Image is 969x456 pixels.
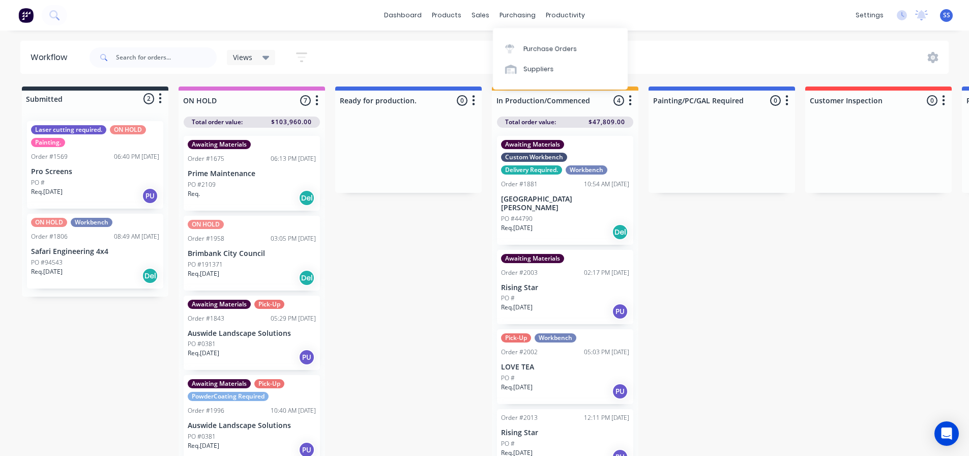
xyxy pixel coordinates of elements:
[501,374,515,383] p: PO #
[934,421,959,446] div: Open Intercom Messenger
[494,8,541,23] div: purchasing
[501,140,564,149] div: Awaiting Materials
[501,333,531,343] div: Pick-Up
[501,180,538,189] div: Order #1881
[427,8,466,23] div: products
[497,136,633,245] div: Awaiting MaterialsCustom WorkbenchDelivery Required.WorkbenchOrder #188110:54 AM [DATE][GEOGRAPHI...
[188,421,316,430] p: Auswide Landscape Solutions
[501,268,538,277] div: Order #2003
[501,165,562,175] div: Delivery Required.
[233,52,252,63] span: Views
[299,270,315,286] div: Del
[501,214,533,223] p: PO #44790
[184,296,320,370] div: Awaiting MaterialsPick-UpOrder #184305:29 PM [DATE]Auswide Landscape SolutionsPO #0381Req.[DATE]PU
[27,121,163,209] div: Laser cutting required.ON HOLDPainting.Order #156906:40 PM [DATE]Pro ScreensPO #Req.[DATE]PU
[188,249,316,258] p: Brimbank City Council
[501,294,515,303] p: PO #
[501,254,564,263] div: Awaiting Materials
[188,300,251,309] div: Awaiting Materials
[31,125,106,134] div: Laser cutting required.
[31,167,159,176] p: Pro Screens
[501,283,629,292] p: Rising Star
[71,218,112,227] div: Workbench
[493,59,628,79] a: Suppliers
[505,118,556,127] span: Total order value:
[188,432,216,441] p: PO #0381
[535,333,576,343] div: Workbench
[110,125,146,134] div: ON HOLD
[116,47,217,68] input: Search for orders...
[188,349,219,358] p: Req. [DATE]
[188,180,216,189] p: PO #2109
[254,379,284,388] div: Pick-Up
[188,339,216,349] p: PO #0381
[541,8,590,23] div: productivity
[497,250,633,325] div: Awaiting MaterialsOrder #200302:17 PM [DATE]Rising StarPO #Req.[DATE]PU
[501,223,533,233] p: Req. [DATE]
[27,214,163,289] div: ON HOLDWorkbenchOrder #180608:49 AM [DATE]Safari Engineering 4x4PO #94543Req.[DATE]Del
[188,379,251,388] div: Awaiting Materials
[188,269,219,278] p: Req. [DATE]
[188,406,224,415] div: Order #1996
[612,383,628,400] div: PU
[188,260,223,269] p: PO #191371
[31,138,65,147] div: Painting.
[523,44,577,53] div: Purchase Orders
[188,189,200,198] p: Req.
[188,441,219,450] p: Req. [DATE]
[31,187,63,196] p: Req. [DATE]
[142,188,158,204] div: PU
[501,153,567,162] div: Custom Workbench
[612,224,628,240] div: Del
[254,300,284,309] div: Pick-Up
[18,8,34,23] img: Factory
[188,169,316,178] p: Prime Maintenance
[142,268,158,284] div: Del
[501,439,515,448] p: PO #
[31,152,68,161] div: Order #1569
[501,195,629,212] p: [GEOGRAPHIC_DATA][PERSON_NAME]
[589,118,625,127] span: $47,809.00
[188,329,316,338] p: Auswide Landscape Solutions
[379,8,427,23] a: dashboard
[566,165,607,175] div: Workbench
[192,118,243,127] span: Total order value:
[184,216,320,291] div: ON HOLDOrder #195803:05 PM [DATE]Brimbank City CouncilPO #191371Req.[DATE]Del
[501,348,538,357] div: Order #2002
[31,247,159,256] p: Safari Engineering 4x4
[31,267,63,276] p: Req. [DATE]
[497,329,633,404] div: Pick-UpWorkbenchOrder #200205:03 PM [DATE]LOVE TEAPO #Req.[DATE]PU
[31,232,68,241] div: Order #1806
[188,392,269,401] div: PowderCoating Required
[584,180,629,189] div: 10:54 AM [DATE]
[31,51,72,64] div: Workflow
[850,8,889,23] div: settings
[271,314,316,323] div: 05:29 PM [DATE]
[184,136,320,211] div: Awaiting MaterialsOrder #167506:13 PM [DATE]Prime MaintenancePO #2109Req.Del
[299,190,315,206] div: Del
[188,154,224,163] div: Order #1675
[523,65,554,74] div: Suppliers
[493,38,628,59] a: Purchase Orders
[584,413,629,422] div: 12:11 PM [DATE]
[114,232,159,241] div: 08:49 AM [DATE]
[584,268,629,277] div: 02:17 PM [DATE]
[188,234,224,243] div: Order #1958
[188,140,251,149] div: Awaiting Materials
[501,383,533,392] p: Req. [DATE]
[943,11,950,20] span: SS
[501,413,538,422] div: Order #2013
[612,303,628,320] div: PU
[584,348,629,357] div: 05:03 PM [DATE]
[501,303,533,312] p: Req. [DATE]
[31,218,67,227] div: ON HOLD
[299,349,315,365] div: PU
[114,152,159,161] div: 06:40 PM [DATE]
[271,234,316,243] div: 03:05 PM [DATE]
[31,258,63,267] p: PO #94543
[271,118,312,127] span: $103,960.00
[271,154,316,163] div: 06:13 PM [DATE]
[188,220,224,229] div: ON HOLD
[466,8,494,23] div: sales
[188,314,224,323] div: Order #1843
